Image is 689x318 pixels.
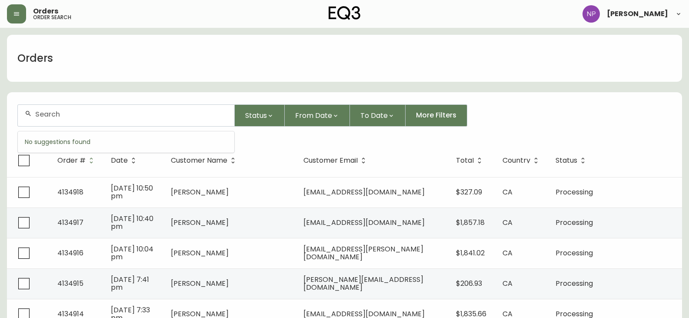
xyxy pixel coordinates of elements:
[503,187,513,197] span: CA
[303,187,425,197] span: [EMAIL_ADDRESS][DOMAIN_NAME]
[111,274,149,292] span: [DATE] 7:41 pm
[329,6,361,20] img: logo
[57,218,83,228] span: 4134917
[295,110,332,121] span: From Date
[556,218,593,228] span: Processing
[57,248,83,258] span: 4134916
[111,183,153,201] span: [DATE] 10:50 pm
[57,157,97,164] span: Order #
[111,214,153,231] span: [DATE] 10:40 pm
[503,158,530,163] span: Country
[503,278,513,288] span: CA
[18,131,234,153] div: No suggestions found
[503,218,513,228] span: CA
[556,187,593,197] span: Processing
[111,157,139,164] span: Date
[57,158,86,163] span: Order #
[303,244,423,262] span: [EMAIL_ADDRESS][PERSON_NAME][DOMAIN_NAME]
[503,157,542,164] span: Country
[57,278,83,288] span: 4134915
[171,248,229,258] span: [PERSON_NAME]
[456,158,474,163] span: Total
[350,104,406,127] button: To Date
[303,218,425,228] span: [EMAIL_ADDRESS][DOMAIN_NAME]
[503,248,513,258] span: CA
[607,10,668,17] span: [PERSON_NAME]
[456,248,485,258] span: $1,841.02
[456,187,482,197] span: $327.09
[360,110,388,121] span: To Date
[303,158,358,163] span: Customer Email
[235,104,285,127] button: Status
[456,218,485,228] span: $1,857.18
[245,110,267,121] span: Status
[33,8,58,15] span: Orders
[416,110,456,120] span: More Filters
[17,51,53,66] h1: Orders
[171,187,229,197] span: [PERSON_NAME]
[285,104,350,127] button: From Date
[303,157,369,164] span: Customer Email
[57,187,83,197] span: 4134918
[171,158,227,163] span: Customer Name
[456,157,485,164] span: Total
[556,157,589,164] span: Status
[171,278,229,288] span: [PERSON_NAME]
[556,158,577,163] span: Status
[303,274,423,292] span: [PERSON_NAME][EMAIL_ADDRESS][DOMAIN_NAME]
[35,110,227,118] input: Search
[111,158,128,163] span: Date
[111,244,153,262] span: [DATE] 10:04 pm
[582,5,600,23] img: 50f1e64a3f95c89b5c5247455825f96f
[33,15,71,20] h5: order search
[456,278,482,288] span: $206.93
[556,248,593,258] span: Processing
[171,157,239,164] span: Customer Name
[406,104,467,127] button: More Filters
[556,278,593,288] span: Processing
[171,218,229,228] span: [PERSON_NAME]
